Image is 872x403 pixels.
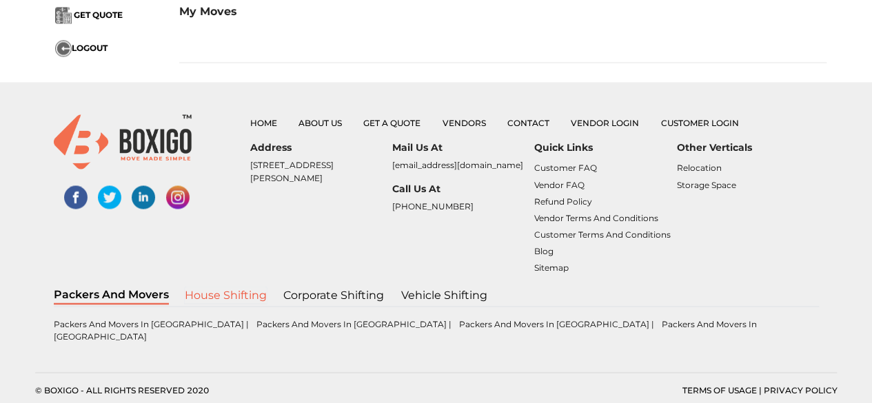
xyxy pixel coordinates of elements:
a: Packers and Movers in [GEOGRAPHIC_DATA] [54,318,757,341]
img: instagram-social-links [166,185,190,209]
img: ... [55,41,72,57]
h6: Address [250,142,392,154]
img: ... [55,8,72,24]
a: ... GET QUOTE [55,10,123,20]
a: Sitemap [534,262,569,272]
a: House shifting [184,286,267,304]
img: facebook-social-links [64,185,88,209]
a: [PHONE_NUMBER] [392,200,474,211]
a: Customer Login [661,118,739,128]
a: Storage Space [676,179,736,189]
a: Customer FAQ [534,163,597,173]
a: Packers and Movers in [GEOGRAPHIC_DATA] | [54,318,251,329]
div: © BOXIGO - ALL RIGHTS RESERVED 2020 [25,384,436,396]
img: boxigo_logo_small [54,114,192,169]
a: Customer Terms and Conditions [534,229,671,239]
a: Vehicle Shifting [400,286,488,304]
p: [STREET_ADDRESS][PERSON_NAME] [250,159,392,184]
h6: Mail Us At [392,142,534,154]
a: About Us [298,118,342,128]
a: Corporate shifting [283,286,385,304]
span: LOGOUT [72,43,108,53]
a: Vendor FAQ [534,179,585,189]
a: Refund Policy [534,196,592,206]
a: [EMAIL_ADDRESS][DOMAIN_NAME] [392,160,523,170]
a: Vendor Login [571,118,639,128]
a: privacy policy [763,384,837,395]
button: ...LOGOUT [55,41,108,57]
a: Packers and Movers in [GEOGRAPHIC_DATA] | [459,318,656,329]
span: GET QUOTE [74,10,123,20]
a: Packers and Movers [54,286,169,304]
h6: Other Verticals [676,142,818,154]
a: Relocation [676,163,721,173]
a: terms of usage [682,384,756,395]
a: Blog [534,245,554,256]
a: Get a Quote [363,118,420,128]
a: Packers and Movers in [GEOGRAPHIC_DATA] | [256,318,454,329]
a: Vendors [443,118,486,128]
a: Vendor Terms and Conditions [534,212,658,223]
img: linked-in-social-links [132,185,155,209]
a: Home [250,118,277,128]
img: twitter-social-links [98,185,121,209]
h6: Call Us At [392,183,534,194]
h6: Quick Links [534,142,676,154]
a: Contact [507,118,549,128]
h3: My Moves [179,6,827,19]
div: | [436,384,848,396]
